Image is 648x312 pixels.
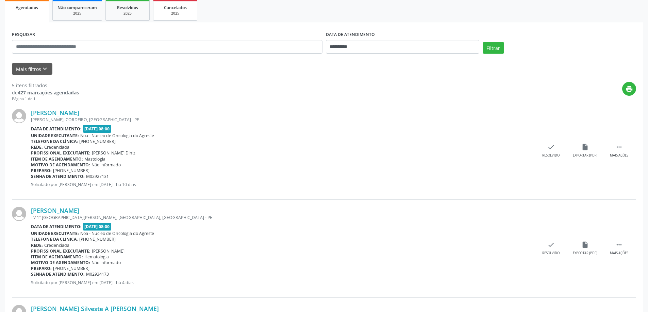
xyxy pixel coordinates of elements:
[84,156,105,162] span: Mastologia
[117,5,138,11] span: Resolvidos
[573,153,597,158] div: Exportar (PDF)
[542,153,560,158] div: Resolvido
[31,168,52,173] b: Preparo:
[92,260,121,265] span: Não informado
[547,143,555,151] i: check
[31,139,78,144] b: Telefone da clínica:
[53,265,89,271] span: [PHONE_NUMBER]
[16,5,38,11] span: Agendados
[31,150,90,156] b: Profissional executante:
[92,150,135,156] span: [PERSON_NAME] Diniz
[12,109,26,123] img: img
[31,254,83,260] b: Item de agendamento:
[622,82,636,96] button: print
[31,280,534,286] p: Solicitado por [PERSON_NAME] em [DATE] - há 4 dias
[31,231,79,236] b: Unidade executante:
[31,207,79,214] a: [PERSON_NAME]
[31,162,90,168] b: Motivo de agendamento:
[581,143,589,151] i: insert_drive_file
[326,30,375,40] label: DATA DE ATENDIMENTO
[18,89,79,96] strong: 427 marcações agendadas
[12,96,79,102] div: Página 1 de 1
[53,168,89,173] span: [PHONE_NUMBER]
[80,231,154,236] span: Noa - Nucleo de Oncologia do Agreste
[31,182,534,187] p: Solicitado por [PERSON_NAME] em [DATE] - há 10 dias
[92,162,121,168] span: Não informado
[31,156,83,162] b: Item de agendamento:
[84,254,109,260] span: Hematologia
[31,126,82,132] b: Data de atendimento:
[483,42,504,54] button: Filtrar
[547,241,555,249] i: check
[31,224,82,230] b: Data de atendimento:
[610,153,628,158] div: Mais ações
[542,251,560,256] div: Resolvido
[31,215,534,220] div: TV 1º [GEOGRAPHIC_DATA][PERSON_NAME], [GEOGRAPHIC_DATA], [GEOGRAPHIC_DATA] - PE
[31,144,43,150] b: Rede:
[626,85,633,93] i: print
[12,63,52,75] button: Mais filtroskeyboard_arrow_down
[610,251,628,256] div: Mais ações
[31,248,90,254] b: Profissional executante:
[57,5,97,11] span: Não compareceram
[31,173,85,179] b: Senha de atendimento:
[12,30,35,40] label: PESQUISAR
[615,143,623,151] i: 
[57,11,97,16] div: 2025
[79,236,116,242] span: [PHONE_NUMBER]
[164,5,187,11] span: Cancelados
[31,242,43,248] b: Rede:
[44,242,69,248] span: Credenciada
[581,241,589,249] i: insert_drive_file
[12,82,79,89] div: 5 itens filtrados
[83,125,112,133] span: [DATE] 08:00
[158,11,192,16] div: 2025
[573,251,597,256] div: Exportar (PDF)
[31,117,534,123] div: [PERSON_NAME], CORDEIRO, [GEOGRAPHIC_DATA] - PE
[83,223,112,231] span: [DATE] 08:00
[92,248,124,254] span: [PERSON_NAME]
[44,144,69,150] span: Credenciada
[31,271,85,277] b: Senha de atendimento:
[31,109,79,116] a: [PERSON_NAME]
[86,271,109,277] span: M02934173
[31,260,90,265] b: Motivo de agendamento:
[79,139,116,144] span: [PHONE_NUMBER]
[80,133,154,139] span: Noa - Nucleo de Oncologia do Agreste
[111,11,145,16] div: 2025
[615,241,623,249] i: 
[12,207,26,221] img: img
[12,89,79,96] div: de
[86,173,109,179] span: M02927131
[31,236,78,242] b: Telefone da clínica:
[31,265,52,271] b: Preparo:
[41,65,49,73] i: keyboard_arrow_down
[31,133,79,139] b: Unidade executante:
